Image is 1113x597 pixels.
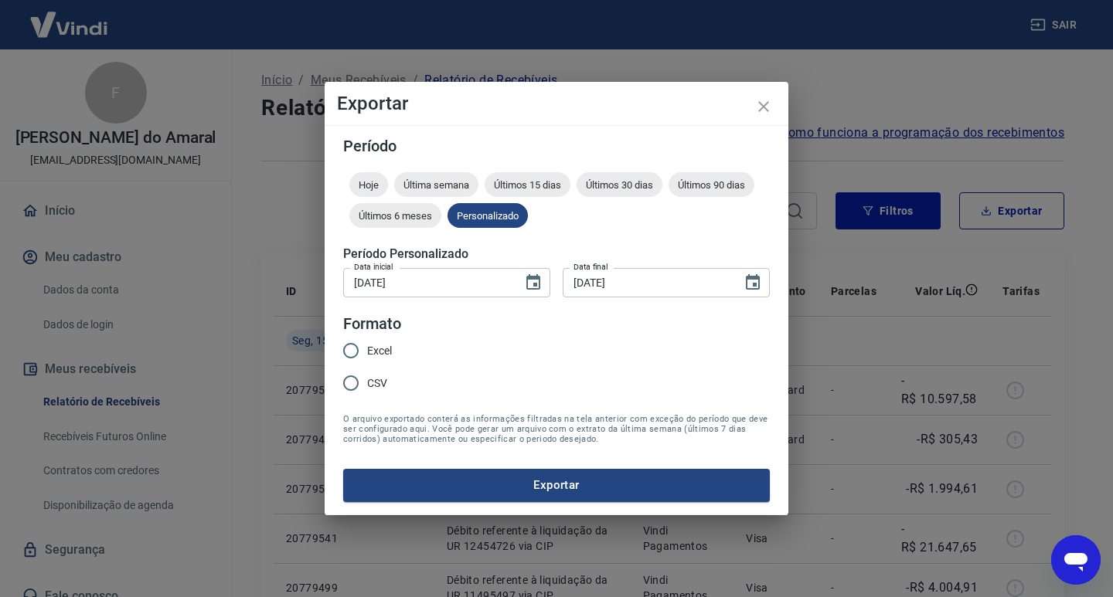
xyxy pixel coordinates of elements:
[518,267,549,298] button: Choose date, selected date is 13 de set de 2025
[485,172,570,197] div: Últimos 15 dias
[349,203,441,228] div: Últimos 6 meses
[394,179,478,191] span: Última semana
[343,414,770,444] span: O arquivo exportado conterá as informações filtradas na tela anterior com exceção do período que ...
[349,172,388,197] div: Hoje
[448,210,528,222] span: Personalizado
[745,88,782,125] button: close
[448,203,528,228] div: Personalizado
[343,469,770,501] button: Exportar
[349,210,441,222] span: Últimos 6 meses
[577,179,662,191] span: Últimos 30 dias
[669,172,754,197] div: Últimos 90 dias
[349,179,388,191] span: Hoje
[394,172,478,197] div: Última semana
[343,268,512,297] input: DD/MM/YYYY
[737,267,768,298] button: Choose date, selected date is 15 de set de 2025
[485,179,570,191] span: Últimos 15 dias
[343,246,770,262] h5: Período Personalizado
[343,313,401,335] legend: Formato
[563,268,731,297] input: DD/MM/YYYY
[669,179,754,191] span: Últimos 90 dias
[1051,535,1101,585] iframe: Botão para abrir a janela de mensagens
[574,261,608,273] label: Data final
[577,172,662,197] div: Últimos 30 dias
[367,343,392,359] span: Excel
[367,375,387,392] span: CSV
[337,94,776,113] h4: Exportar
[343,138,770,154] h5: Período
[354,261,393,273] label: Data inicial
